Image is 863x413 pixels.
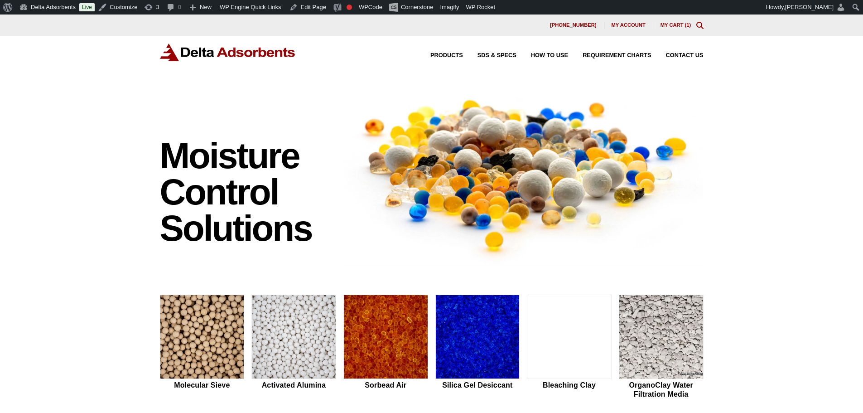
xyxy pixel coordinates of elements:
span: Contact Us [666,53,704,58]
span: [PHONE_NUMBER] [550,23,597,28]
span: SDS & SPECS [477,53,516,58]
h2: Molecular Sieve [160,381,245,389]
a: [PHONE_NUMBER] [543,22,604,29]
span: My account [612,23,646,28]
span: [PERSON_NAME] [785,4,834,10]
span: Products [430,53,463,58]
a: SDS & SPECS [463,53,516,58]
h2: Sorbead Air [343,381,428,389]
h2: OrganoClay Water Filtration Media [619,381,704,398]
a: Contact Us [651,53,704,58]
img: Image [343,83,704,266]
a: Activated Alumina [251,295,336,400]
a: Products [416,53,463,58]
a: How to Use [516,53,568,58]
h2: Silica Gel Desiccant [435,381,520,389]
span: How to Use [531,53,568,58]
a: My Cart (1) [661,22,691,28]
h2: Bleaching Clay [527,381,612,389]
span: 1 [686,22,689,28]
a: Requirement Charts [568,53,651,58]
a: Molecular Sieve [160,295,245,400]
img: Delta Adsorbents [160,44,296,61]
a: My account [604,22,653,29]
a: Silica Gel Desiccant [435,295,520,400]
h1: Moisture Control Solutions [160,138,335,247]
a: Bleaching Clay [527,295,612,400]
a: OrganoClay Water Filtration Media [619,295,704,400]
div: Toggle Modal Content [696,22,704,29]
h2: Activated Alumina [251,381,336,389]
span: Requirement Charts [583,53,651,58]
a: Sorbead Air [343,295,428,400]
a: Live [79,3,95,11]
div: Focus keyphrase not set [347,5,352,10]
